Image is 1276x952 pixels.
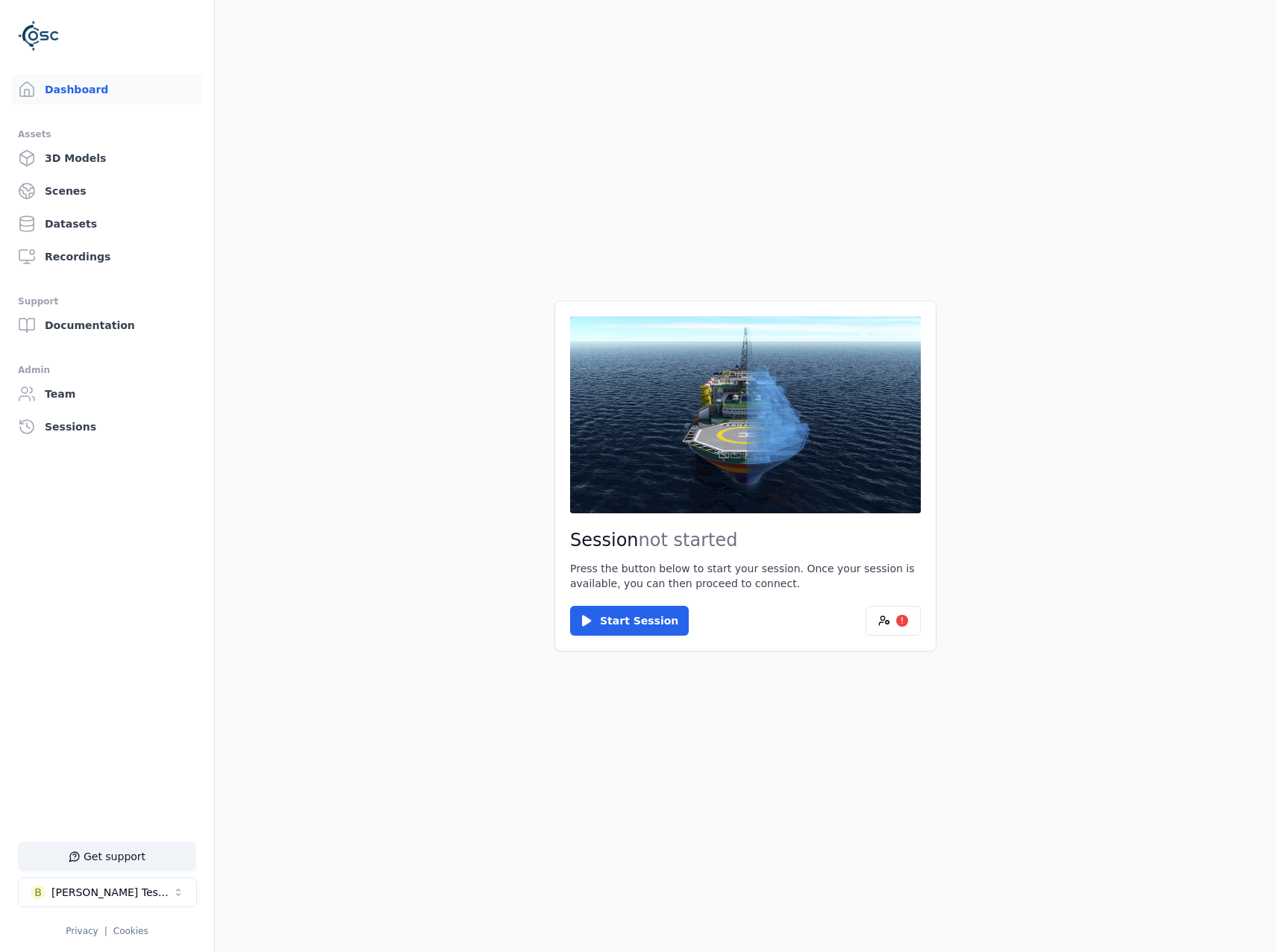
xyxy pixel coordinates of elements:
a: Scenes [12,176,202,206]
span: | [104,926,107,936]
a: Team [12,379,202,409]
div: Support [18,292,196,310]
span: not started [639,530,738,551]
button: Select a workspace [18,877,197,907]
a: Dashboard [12,75,202,104]
div: Admin [18,361,196,379]
a: 3D Models [12,143,202,173]
a: Documentation [12,310,202,340]
div: Assets [18,125,196,143]
div: ! [896,615,908,627]
h2: Session [570,528,921,552]
a: Datasets [12,209,202,239]
a: Privacy [66,926,98,936]
button: Start Session [570,606,689,636]
a: Cookies [113,926,148,936]
div: [PERSON_NAME] Testspace [51,885,172,900]
button: Get support [18,842,196,871]
p: Press the button below to start your session. Once your session is available, you can then procee... [570,561,921,591]
img: Logo [18,15,60,57]
button: ! [866,606,921,636]
div: B [31,885,46,900]
a: Recordings [12,242,202,272]
a: Sessions [12,412,202,442]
